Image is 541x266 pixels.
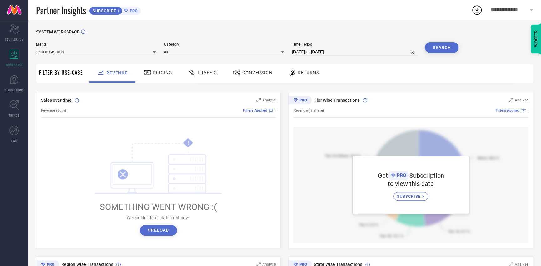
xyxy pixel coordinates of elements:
span: | [275,108,276,113]
span: Subscription [409,172,444,179]
span: Filters Applied [243,108,267,113]
span: Analyse [262,98,276,102]
a: SUBSCRIBEPRO [89,5,141,15]
span: FWD [11,138,17,143]
span: TRENDS [9,113,19,118]
span: We couldn’t fetch data right now. [127,215,190,220]
tspan: ! [187,139,189,146]
span: Analyse [515,98,528,102]
a: SUBSCRIBE [393,187,428,201]
span: Time Period [292,42,417,47]
button: ↻Reload [140,225,177,236]
div: Premium [288,96,312,105]
span: Sales over time [41,98,72,103]
svg: Zoom [256,98,261,102]
span: Partner Insights [36,4,86,17]
span: | [527,108,528,113]
span: Traffic [198,70,217,75]
span: SCORECARDS [5,37,23,42]
span: PRO [128,8,138,13]
span: to view this data [388,180,434,187]
span: SUBSCRIBE [397,194,422,199]
span: Filters Applied [496,108,520,113]
span: SUGGESTIONS [5,88,24,92]
span: Category [164,42,284,47]
span: WORKSPACE [6,62,23,67]
span: Tier Wise Transactions [314,98,360,103]
span: Pricing [153,70,172,75]
span: Revenue (Sum) [41,108,66,113]
button: Search [425,42,458,53]
span: PRO [395,172,406,178]
span: Revenue (% share) [293,108,324,113]
span: Returns [298,70,319,75]
span: Conversion [242,70,273,75]
span: Revenue [106,70,128,75]
span: Brand [36,42,156,47]
input: Select time period [292,48,417,56]
div: Open download list [471,4,483,16]
span: SOMETHING WENT WRONG :( [100,202,217,212]
span: Get [378,172,388,179]
svg: Zoom [509,98,513,102]
span: SUBSCRIBE [89,8,118,13]
span: SYSTEM WORKSPACE [36,29,79,34]
span: Filter By Use-Case [39,69,83,76]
